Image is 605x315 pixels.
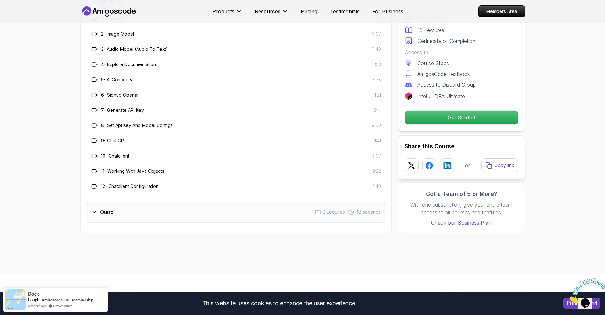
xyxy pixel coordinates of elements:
h3: 3 - Audio Model (Audio To Text) [101,46,168,52]
button: Get Started [405,110,518,125]
h3: 7 - Generate API Key [101,107,144,113]
div: This website uses cookies to enhance the user experience. [5,296,554,310]
button: Accept cookies [563,298,600,309]
h3: 5 - AI Concepts [101,77,132,83]
button: Outro3 Lectures 52 seconds [86,202,386,223]
span: a month ago [28,303,47,309]
h3: 2 - Image Model [101,31,134,37]
span: 2:14 [373,107,381,113]
span: Dock [28,291,39,297]
p: Access to Discord Group [417,81,476,89]
h3: 9 - Chat GPT [101,137,127,144]
span: 3 Lectures [323,209,345,215]
p: With one subscription, give your entire team access to all courses and features. [405,201,518,216]
p: Resources [255,8,280,15]
span: 1:21 [374,92,381,98]
a: Pricing [301,8,317,15]
span: 6:00 [372,122,381,129]
p: or [465,162,470,169]
h3: Got a Team of 5 or More? [405,190,518,198]
span: 3:13 [373,61,381,68]
h3: 6 - Signup Openai [101,92,138,98]
a: For Business [372,8,403,15]
iframe: chat widget [566,275,605,305]
a: Members Area [478,5,525,17]
img: jetbrains logo [405,92,412,100]
p: 18 Lectures [418,26,444,34]
p: Course Slides [417,59,449,67]
span: 1:41 [374,137,381,144]
span: 1 [3,3,5,8]
span: 3:38 [372,77,381,83]
a: Testimonials [330,8,360,15]
span: Bought [28,297,41,302]
p: Get Started [405,111,518,124]
p: Products [212,8,234,15]
h3: 8 - Set Api Key And Model Configs [101,122,173,129]
p: AmigosCode Textbook [417,70,470,78]
span: 5:07 [372,153,381,159]
a: Amigoscode PRO Membership [42,298,93,302]
h3: 12 - Chatclient Configuration [101,183,158,190]
p: Access to: [405,49,518,56]
h3: 10 - Chatclient [101,153,129,159]
h3: Outro [100,208,114,216]
span: 52 seconds [356,209,381,215]
button: Resources [255,8,288,20]
h3: 4 - Explore Documentation [101,61,156,68]
span: 11:40 [372,46,381,52]
p: Members Area [479,6,525,17]
img: Chat attention grabber [3,3,42,28]
span: 9:07 [372,31,381,37]
h3: 11 - Working With Java Objects [101,168,164,174]
button: Copy link [481,158,518,172]
a: Check our Business Plan [405,219,518,226]
p: Copy link [494,162,514,169]
p: Certificate of Completion [418,37,475,45]
button: Products [212,8,242,20]
span: 3:40 [372,183,381,190]
img: provesource social proof notification image [5,289,26,310]
a: ProveSource [53,304,73,308]
p: IntelliJ IDEA Ultimate [417,92,465,100]
h2: Share this Course [405,142,518,151]
span: 2:22 [373,168,381,174]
